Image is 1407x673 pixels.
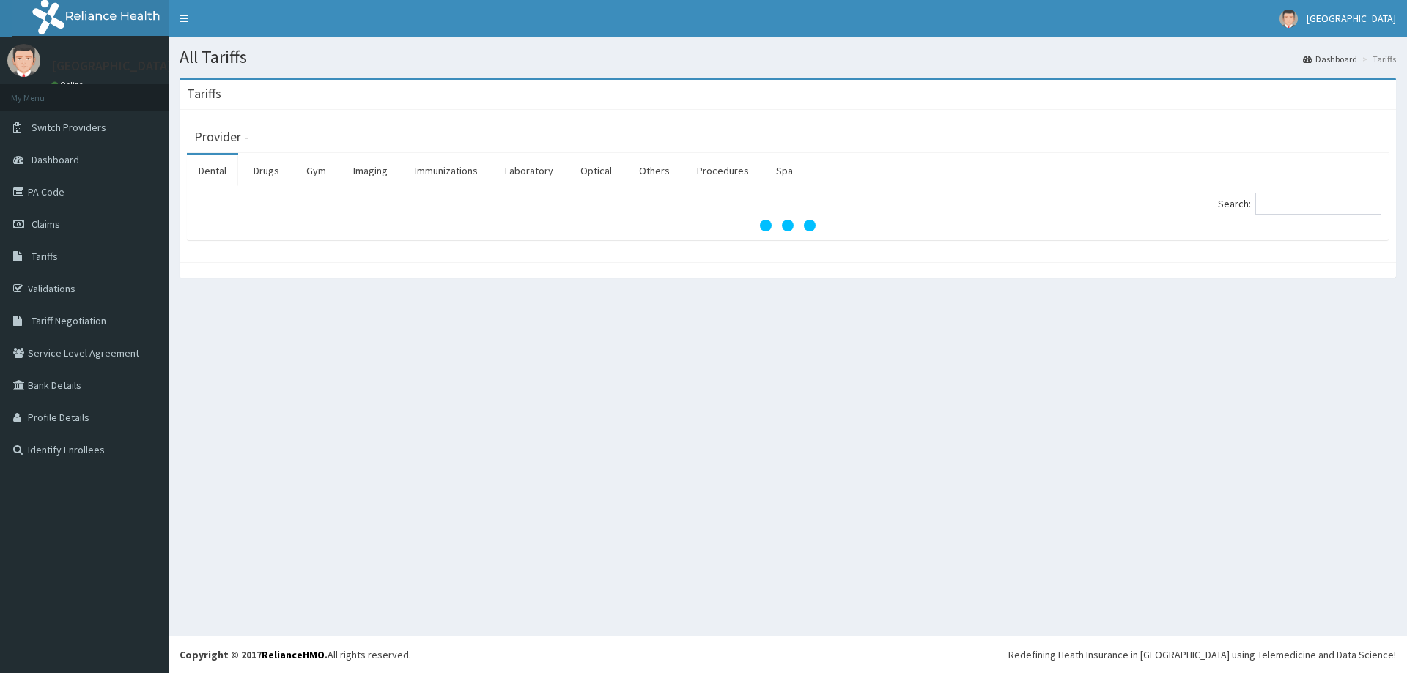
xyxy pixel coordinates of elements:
[1008,647,1396,662] div: Redefining Heath Insurance in [GEOGRAPHIC_DATA] using Telemedicine and Data Science!
[32,153,79,166] span: Dashboard
[493,155,565,186] a: Laboratory
[32,314,106,327] span: Tariff Negotiation
[7,44,40,77] img: User Image
[1307,12,1396,25] span: [GEOGRAPHIC_DATA]
[1303,53,1357,65] a: Dashboard
[187,155,238,186] a: Dental
[51,59,172,72] p: [GEOGRAPHIC_DATA]
[403,155,490,186] a: Immunizations
[341,155,399,186] a: Imaging
[1279,10,1298,28] img: User Image
[242,155,291,186] a: Drugs
[1255,193,1381,215] input: Search:
[32,217,60,231] span: Claims
[627,155,682,186] a: Others
[1218,193,1381,215] label: Search:
[262,648,325,661] a: RelianceHMO
[685,155,761,186] a: Procedures
[295,155,338,186] a: Gym
[51,80,86,90] a: Online
[187,87,221,100] h3: Tariffs
[169,636,1407,673] footer: All rights reserved.
[32,121,106,134] span: Switch Providers
[1359,53,1396,65] li: Tariffs
[194,130,248,144] h3: Provider -
[180,648,328,661] strong: Copyright © 2017 .
[180,48,1396,67] h1: All Tariffs
[764,155,805,186] a: Spa
[569,155,624,186] a: Optical
[32,250,58,263] span: Tariffs
[758,196,817,255] svg: audio-loading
